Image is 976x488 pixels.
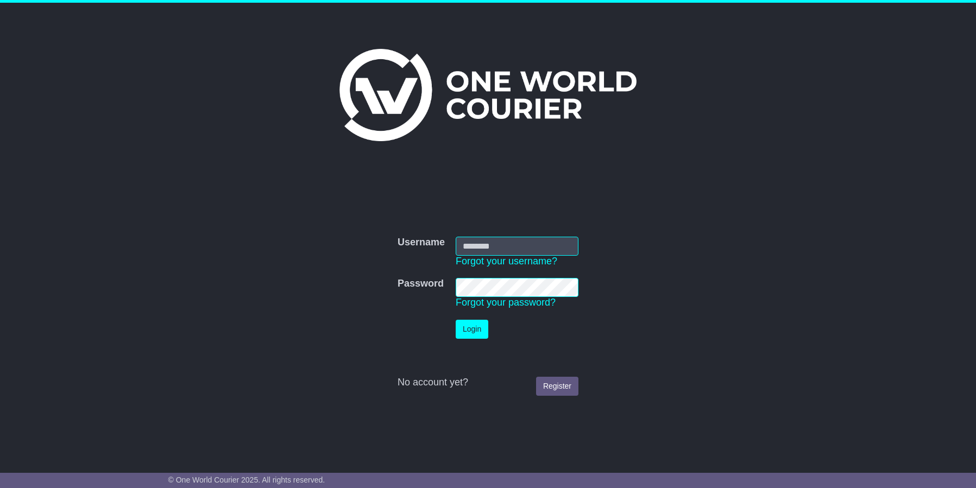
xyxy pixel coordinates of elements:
img: One World [339,49,636,141]
span: © One World Courier 2025. All rights reserved. [168,476,325,484]
a: Forgot your username? [456,256,557,267]
div: No account yet? [398,377,578,389]
label: Password [398,278,444,290]
button: Login [456,320,488,339]
label: Username [398,237,445,249]
a: Forgot your password? [456,297,556,308]
a: Register [536,377,578,396]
